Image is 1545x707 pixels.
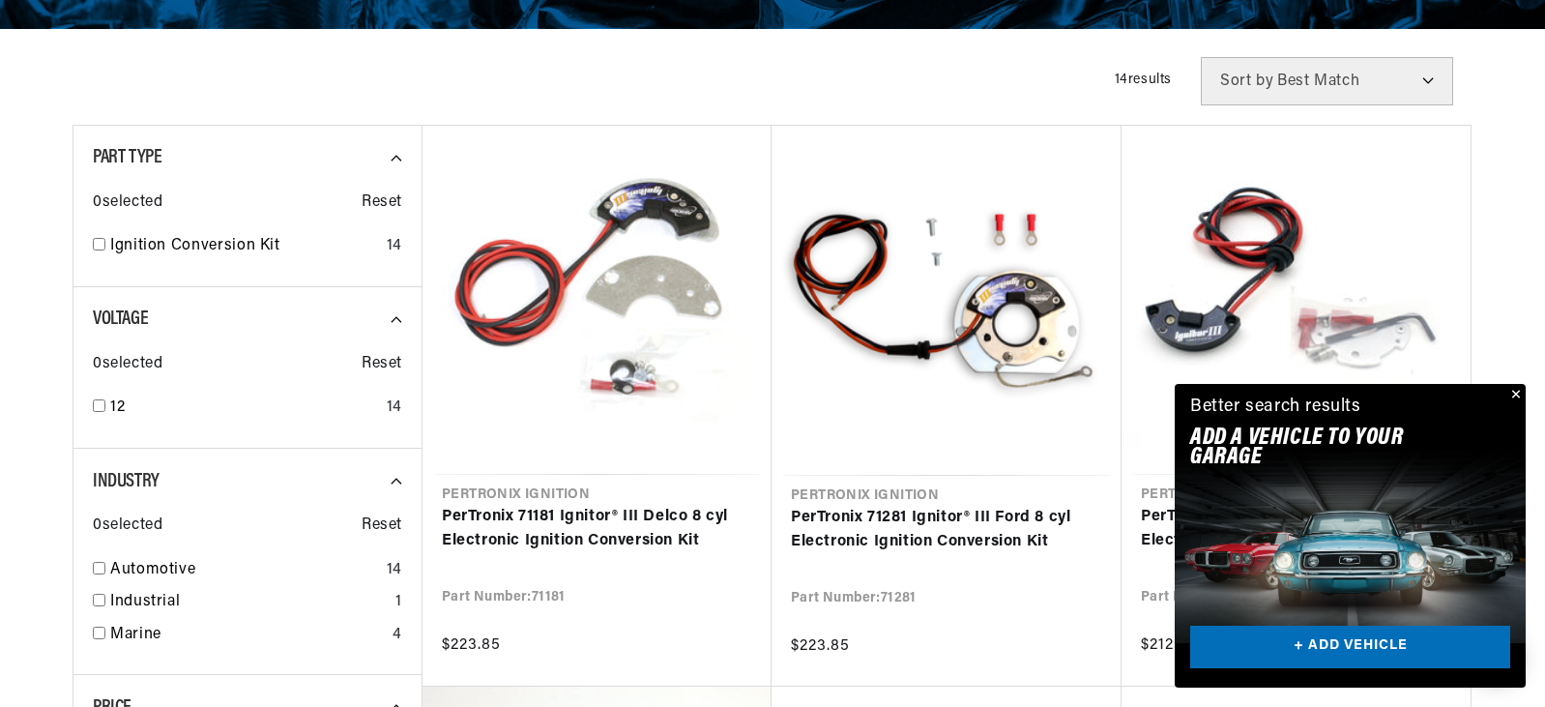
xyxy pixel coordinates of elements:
[1201,57,1453,105] select: Sort by
[1190,394,1361,422] div: Better search results
[110,558,379,583] a: Automotive
[1141,505,1451,554] a: PerTronix 71847V Ignitor® III Bosch 4 cyl Electronic Ignition Conversion Kit
[93,148,161,167] span: Part Type
[93,352,162,377] span: 0 selected
[110,234,379,259] a: Ignition Conversion Kit
[395,590,402,615] div: 1
[1502,384,1526,407] button: Close
[393,623,402,648] div: 4
[110,623,385,648] a: Marine
[93,472,160,491] span: Industry
[362,191,402,216] span: Reset
[791,506,1102,555] a: PerTronix 71281 Ignitor® III Ford 8 cyl Electronic Ignition Conversion Kit
[362,352,402,377] span: Reset
[110,590,388,615] a: Industrial
[387,396,402,421] div: 14
[362,514,402,539] span: Reset
[1190,626,1510,669] a: + ADD VEHICLE
[387,234,402,259] div: 14
[93,309,148,329] span: Voltage
[387,558,402,583] div: 14
[1115,73,1172,87] span: 14 results
[93,191,162,216] span: 0 selected
[93,514,162,539] span: 0 selected
[110,396,379,421] a: 12
[1190,428,1462,468] h2: Add A VEHICLE to your garage
[1220,74,1273,89] span: Sort by
[442,505,752,554] a: PerTronix 71181 Ignitor® III Delco 8 cyl Electronic Ignition Conversion Kit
